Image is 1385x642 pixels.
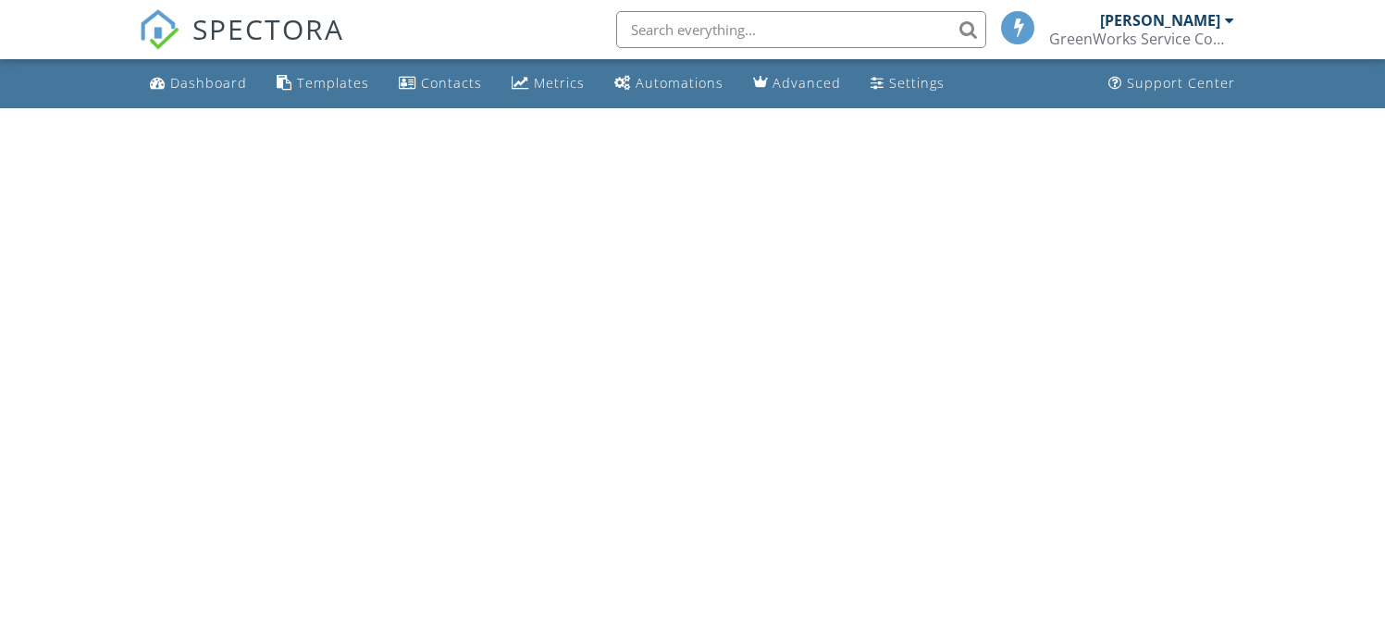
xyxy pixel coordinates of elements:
[863,67,952,101] a: Settings
[142,67,254,101] a: Dashboard
[773,74,841,92] div: Advanced
[534,74,585,92] div: Metrics
[746,67,848,101] a: Advanced
[1101,67,1243,101] a: Support Center
[170,74,247,92] div: Dashboard
[421,74,482,92] div: Contacts
[636,74,723,92] div: Automations
[616,11,986,48] input: Search everything...
[1049,30,1234,48] div: GreenWorks Service Company
[607,67,731,101] a: Automations (Basic)
[192,9,344,48] span: SPECTORA
[139,9,179,50] img: The Best Home Inspection Software - Spectora
[1127,74,1235,92] div: Support Center
[269,67,377,101] a: Templates
[297,74,369,92] div: Templates
[889,74,945,92] div: Settings
[504,67,592,101] a: Metrics
[391,67,489,101] a: Contacts
[139,25,344,64] a: SPECTORA
[1100,11,1220,30] div: [PERSON_NAME]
